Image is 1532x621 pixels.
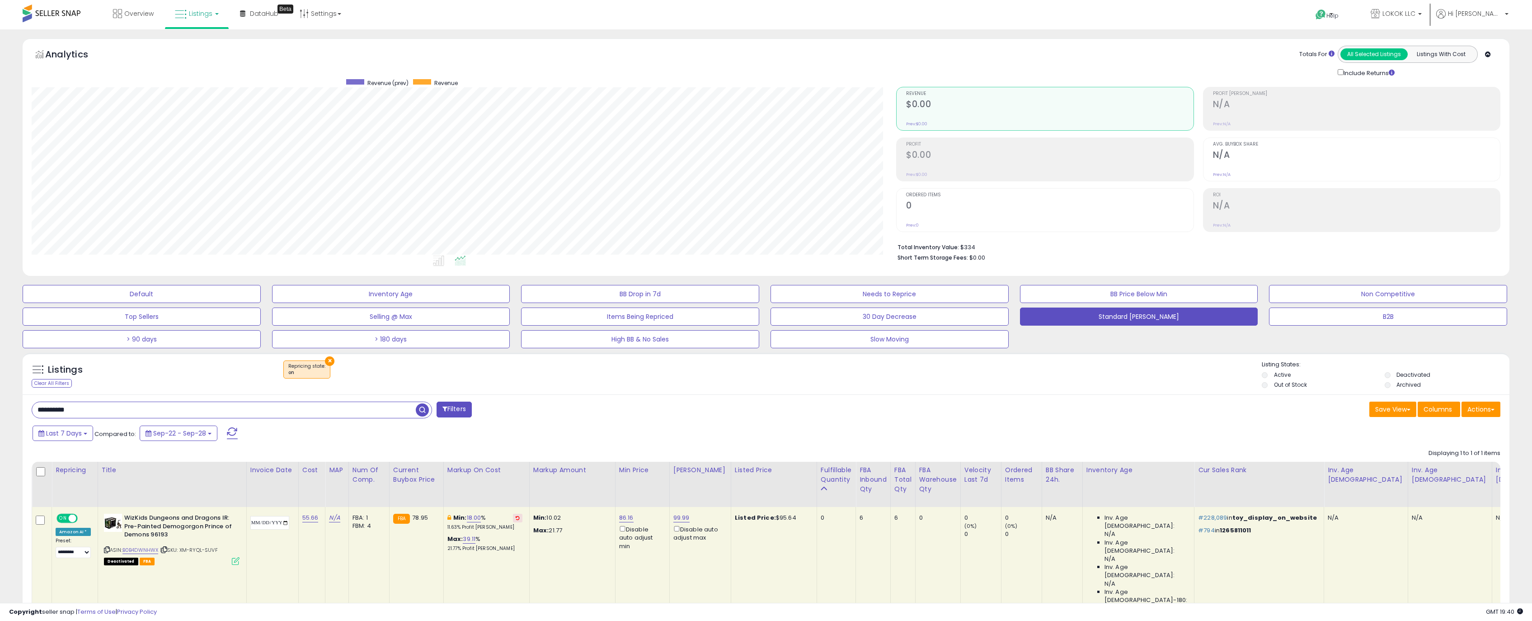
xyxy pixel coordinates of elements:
div: Fulfillable Quantity [821,465,852,484]
span: DataHub [250,9,278,18]
span: 78.95 [412,513,428,522]
div: Include Returns [1331,67,1405,78]
a: Help [1308,2,1356,29]
div: Amazon AI * [56,528,91,536]
span: Profit [PERSON_NAME] [1213,91,1500,96]
b: WizKids Dungeons and Dragons IR: Pre-Painted Demogorgon Prince of Demons 96193 [124,514,234,541]
b: Total Inventory Value: [898,243,959,251]
button: Selling @ Max [272,308,510,326]
button: All Selected Listings [1340,48,1408,60]
div: 0 [821,514,849,522]
button: Top Sellers [23,308,261,326]
div: N/A [1412,514,1485,522]
a: Terms of Use [77,607,116,616]
th: The percentage added to the cost of goods (COGS) that forms the calculator for Min & Max prices. [443,462,529,507]
span: OFF [76,515,91,522]
div: MAP [329,465,344,475]
h2: N/A [1213,150,1500,162]
div: $95.64 [735,514,810,522]
span: N/A [1104,555,1115,563]
small: Prev: N/A [1213,172,1231,177]
div: Invoice Date [250,465,295,475]
strong: Min: [533,513,547,522]
div: Listed Price [735,465,813,475]
a: 55.66 [302,513,319,522]
span: 2025-10-6 19:40 GMT [1486,607,1523,616]
a: 86.16 [619,513,634,522]
button: B2B [1269,308,1507,326]
a: Privacy Policy [117,607,157,616]
div: [PERSON_NAME] [673,465,727,475]
button: Filters [437,402,472,417]
button: Needs to Reprice [771,285,1009,303]
strong: Copyright [9,607,42,616]
button: 30 Day Decrease [771,308,1009,326]
button: Non Competitive [1269,285,1507,303]
label: Out of Stock [1274,381,1307,389]
div: FBM: 4 [352,522,382,530]
span: ON [57,515,69,522]
div: Displaying 1 to 1 of 1 items [1429,449,1500,458]
span: $0.00 [969,253,985,262]
div: Current Buybox Price [393,465,440,484]
div: Clear All Filters [32,379,72,388]
div: BB Share 24h. [1046,465,1079,484]
h2: $0.00 [906,150,1193,162]
h2: N/A [1213,200,1500,213]
small: (0%) [964,522,977,530]
span: Inv. Age [DEMOGRAPHIC_DATA]: [1104,539,1187,555]
div: Velocity Last 7d [964,465,997,484]
b: Listed Price: [735,513,776,522]
div: 0 [919,514,954,522]
span: LOKOK LLC [1382,9,1415,18]
span: Revenue (prev) [367,79,409,87]
img: 41d-BojczML._SL40_.jpg [104,514,122,532]
button: Slow Moving [771,330,1009,348]
div: Min Price [619,465,666,475]
span: #228,089 [1198,513,1227,522]
div: seller snap | | [9,608,157,616]
span: Last 7 Days [46,429,82,438]
div: FBA: 1 [352,514,382,522]
button: Listings With Cost [1407,48,1475,60]
div: on [288,370,325,376]
button: Standard [PERSON_NAME] [1020,308,1258,326]
div: Disable auto adjust max [673,524,724,542]
div: Inv. Age [DEMOGRAPHIC_DATA] [1412,465,1488,484]
strong: Max: [533,526,549,535]
small: Prev: $0.00 [906,121,927,127]
div: ASIN: [104,514,240,564]
small: Prev: N/A [1213,223,1231,228]
span: toy_display_on_website [1232,513,1317,522]
div: Ordered Items [1005,465,1038,484]
div: 6 [894,514,908,522]
div: FBA inbound Qty [860,465,887,494]
a: Hi [PERSON_NAME] [1436,9,1509,29]
button: Actions [1462,402,1500,417]
span: Avg. Buybox Share [1213,142,1500,147]
div: N/A [1046,514,1076,522]
small: Prev: $0.00 [906,172,927,177]
button: > 90 days [23,330,261,348]
span: ROI [1213,193,1500,198]
span: N/A [1104,530,1115,538]
h2: $0.00 [906,99,1193,111]
div: Preset: [56,538,91,558]
p: 11.63% Profit [PERSON_NAME] [447,524,522,531]
span: Help [1326,12,1339,19]
div: Markup Amount [533,465,611,475]
span: N/A [1104,580,1115,588]
small: Prev: N/A [1213,121,1231,127]
span: Inv. Age [DEMOGRAPHIC_DATA]: [1104,514,1187,530]
div: Inventory Age [1086,465,1190,475]
span: Ordered Items [906,193,1193,198]
label: Archived [1396,381,1421,389]
button: Save View [1369,402,1416,417]
small: FBA [393,514,410,524]
p: 21.77 [533,526,608,535]
button: > 180 days [272,330,510,348]
button: Last 7 Days [33,426,93,441]
span: Repricing state : [288,363,325,376]
button: BB Drop in 7d [521,285,759,303]
button: Default [23,285,261,303]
